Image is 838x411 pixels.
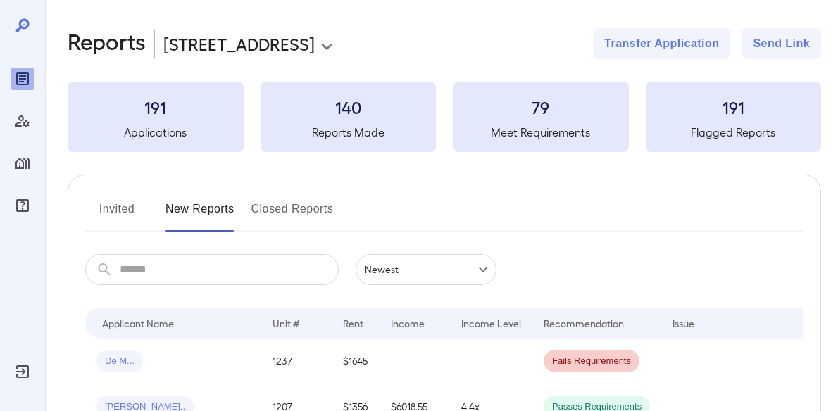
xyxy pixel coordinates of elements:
button: New Reports [165,198,234,232]
td: - [450,339,532,384]
div: Manage Properties [11,152,34,175]
div: Rent [343,315,365,331]
h3: 191 [646,96,822,118]
h5: Reports Made [261,124,437,141]
div: Recommendation [544,315,624,331]
p: [STREET_ADDRESS] [163,32,315,55]
h2: Reports [68,28,146,59]
div: Issue [673,315,695,331]
div: Unit # [273,315,299,331]
td: $1645 [332,339,380,384]
div: Applicant Name [102,315,174,331]
h5: Meet Requirements [453,124,629,141]
div: Income Level [461,315,521,331]
div: FAQ [11,194,34,217]
div: Newest [356,254,496,285]
h3: 191 [68,96,244,118]
span: De M... [96,355,143,368]
h3: 79 [453,96,629,118]
h5: Flagged Reports [646,124,822,141]
td: 1237 [261,339,332,384]
summary: 191Applications140Reports Made79Meet Requirements191Flagged Reports [68,82,821,152]
button: Transfer Application [593,28,730,59]
h3: 140 [261,96,437,118]
div: Log Out [11,360,34,383]
button: Closed Reports [251,198,334,232]
button: Invited [85,198,149,232]
div: Manage Users [11,110,34,132]
div: Income [391,315,425,331]
h5: Applications [68,124,244,141]
div: Reports [11,68,34,90]
span: Fails Requirements [544,355,639,368]
button: Send Link [742,28,821,59]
